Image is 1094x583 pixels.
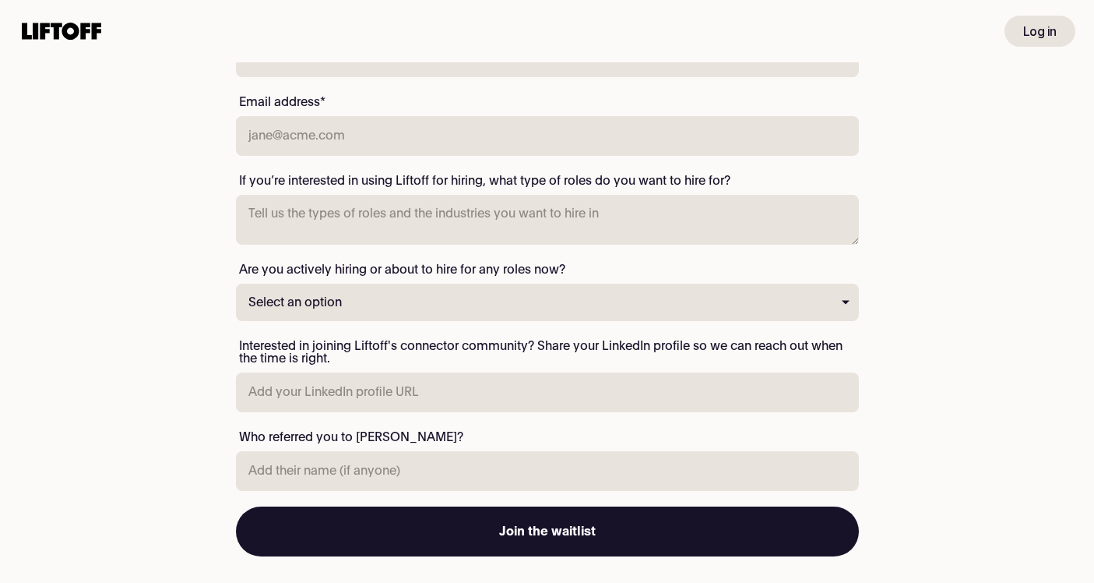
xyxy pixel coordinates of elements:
p: Log in [1023,22,1057,41]
a: Log in [1004,16,1075,47]
label: Who referred you to [PERSON_NAME]? [236,428,466,447]
input: Add their name (if anyone) [236,451,859,491]
input: Join the waitlist [236,507,859,556]
label: Are you actively hiring or about to hire for any roles now? [236,260,568,279]
input: jane@acme.com [236,116,859,156]
label: Interested in joining Liftoff's connector community? Share your LinkedIn profile so we can reach ... [236,337,859,368]
label: If you’re interested in using Liftoff for hiring, what type of roles do you want to hire for? [236,171,733,190]
label: Email address [236,93,329,111]
input: Add your LinkedIn profile URL [236,373,859,412]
